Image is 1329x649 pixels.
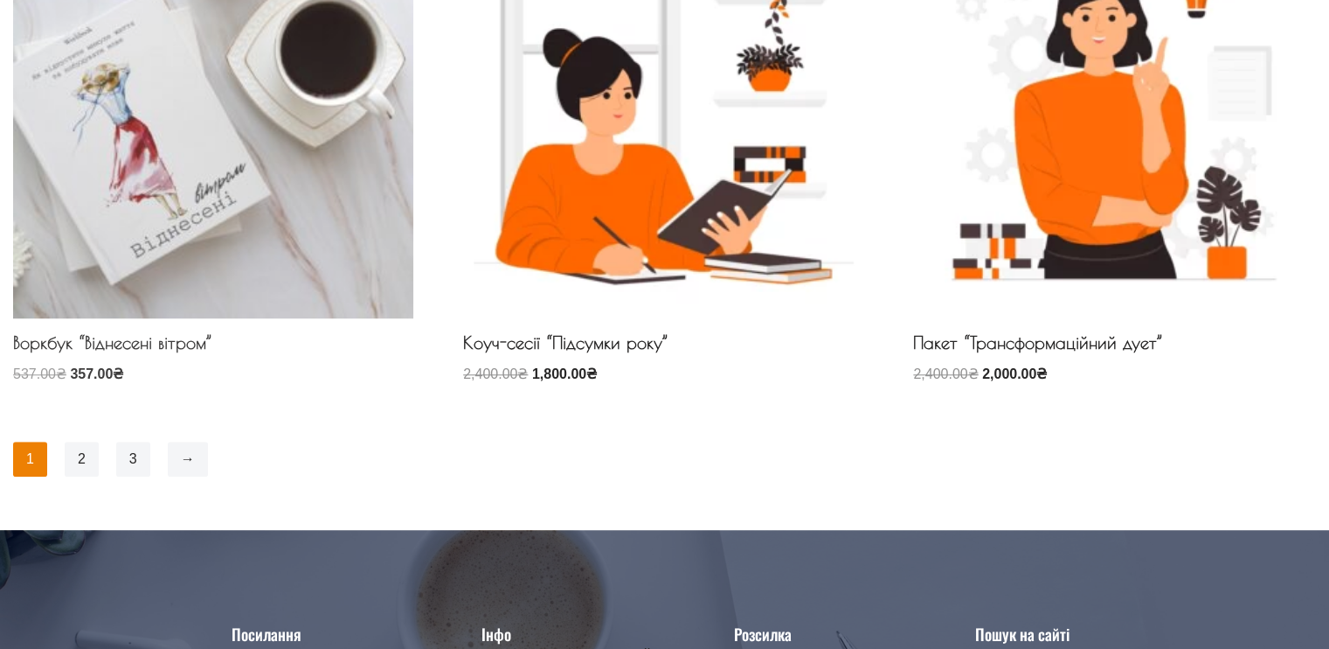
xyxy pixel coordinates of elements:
[113,366,123,381] span: ₴
[365,626,626,642] h4: Інфо
[184,626,349,642] h4: Посилання
[899,626,1145,642] h4: Пошук на сайті
[168,442,208,477] a: →
[463,332,863,362] h2: Коуч-сесії “Підсумки року”
[70,366,123,381] bdi: 357.00
[913,366,978,381] bdi: 2,400.00
[1036,366,1047,381] span: ₴
[13,332,413,362] h2: Воркбук “Віднесені вітром”
[532,366,597,381] bdi: 1,800.00
[65,442,99,477] a: Сторінка 2
[968,366,979,381] span: ₴
[56,366,66,381] span: ₴
[643,626,882,642] h4: Розсилка
[463,366,528,381] bdi: 2,400.00
[13,442,1316,477] nav: Пагінація товару
[116,442,150,477] a: Сторінка 3
[913,332,1313,362] h2: Пакет “Трансформаційний дует”
[13,442,47,477] span: Сторінка 1
[13,366,66,381] bdi: 537.00
[517,366,528,381] span: ₴
[982,366,1047,381] bdi: 2,000.00
[586,366,597,381] span: ₴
